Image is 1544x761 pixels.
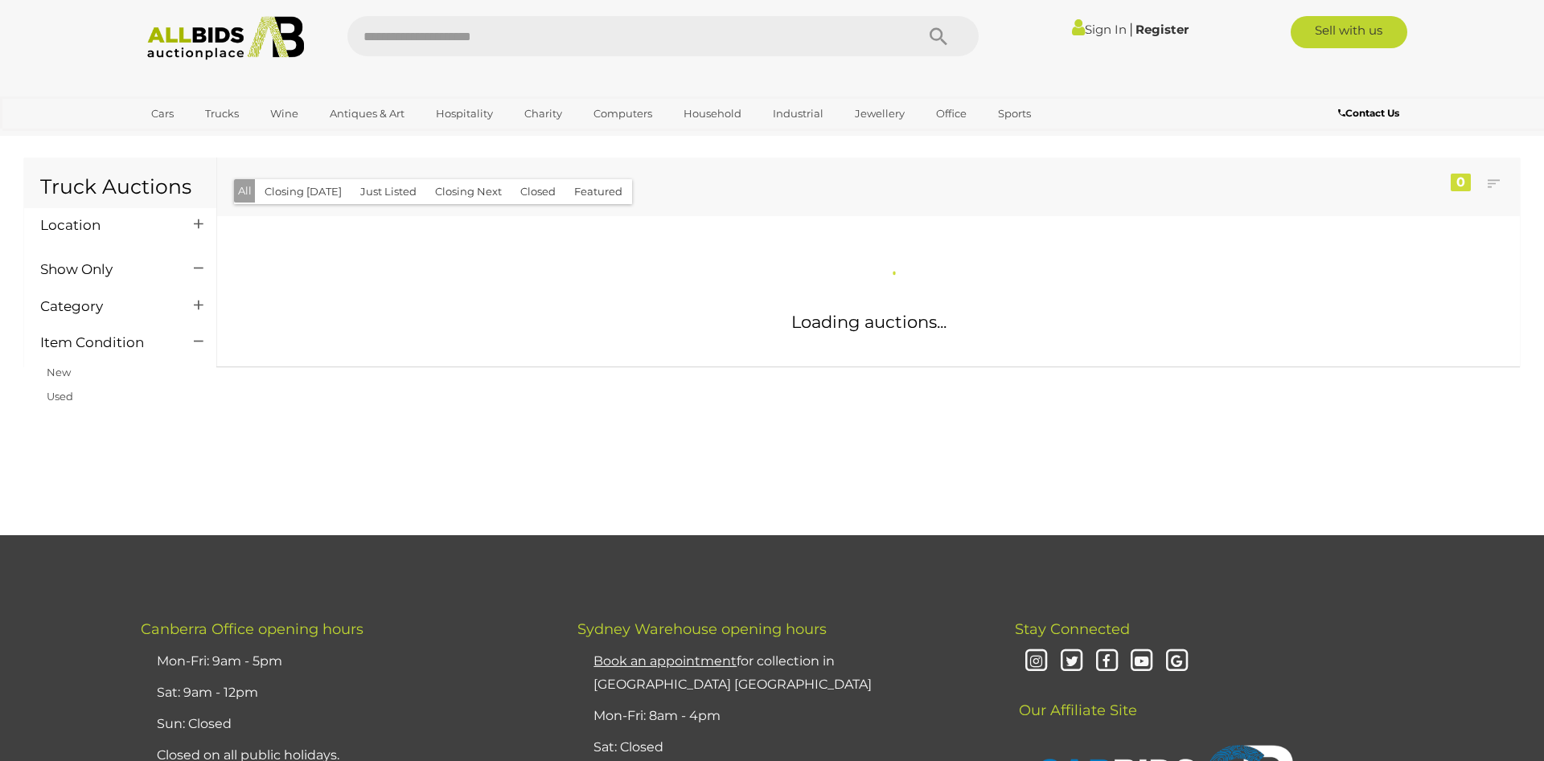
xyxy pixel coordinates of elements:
li: Sun: Closed [153,709,537,740]
button: Featured [565,179,632,204]
span: | [1129,20,1133,38]
i: Twitter [1057,648,1086,676]
a: Computers [583,100,663,127]
a: Sign In [1072,22,1127,37]
h4: Category [40,299,170,314]
div: 0 [1451,174,1471,191]
a: Wine [260,100,309,127]
a: Trucks [195,100,249,127]
h1: Truck Auctions [40,176,200,198]
i: Google [1163,648,1191,676]
h4: Show Only [40,262,170,277]
a: Contact Us [1338,104,1403,122]
a: Book an appointmentfor collection in [GEOGRAPHIC_DATA] [GEOGRAPHIC_DATA] [593,653,872,692]
i: Youtube [1128,648,1156,676]
a: Antiques & Art [319,100,415,127]
a: Industrial [762,100,834,127]
li: Mon-Fri: 9am - 5pm [153,646,537,677]
u: Book an appointment [593,653,737,669]
img: Allbids.com.au [138,16,313,60]
button: All [234,179,256,203]
button: Closing [DATE] [255,179,351,204]
button: Search [898,16,979,56]
a: Hospitality [425,100,503,127]
h4: Location [40,218,170,233]
span: Our Affiliate Site [1015,677,1137,719]
a: [GEOGRAPHIC_DATA] [141,127,276,153]
span: Sydney Warehouse opening hours [577,620,827,638]
i: Facebook [1093,648,1121,676]
a: Jewellery [844,100,915,127]
li: Mon-Fri: 8am - 4pm [589,701,974,732]
a: Charity [514,100,573,127]
a: Register [1135,22,1189,37]
button: Closed [511,179,565,204]
a: Sports [988,100,1041,127]
span: Loading auctions... [791,312,947,332]
i: Instagram [1023,648,1051,676]
a: Household [673,100,752,127]
a: Sell with us [1291,16,1407,48]
b: Contact Us [1338,107,1399,119]
a: New [47,366,71,378]
button: Just Listed [351,179,426,204]
h4: Item Condition [40,335,170,350]
a: Cars [141,100,184,127]
span: Stay Connected [1015,620,1130,638]
a: Office [926,100,977,127]
span: Canberra Office opening hours [141,620,363,638]
button: Closing Next [425,179,511,204]
li: Sat: 9am - 12pm [153,677,537,709]
a: Used [47,390,73,403]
